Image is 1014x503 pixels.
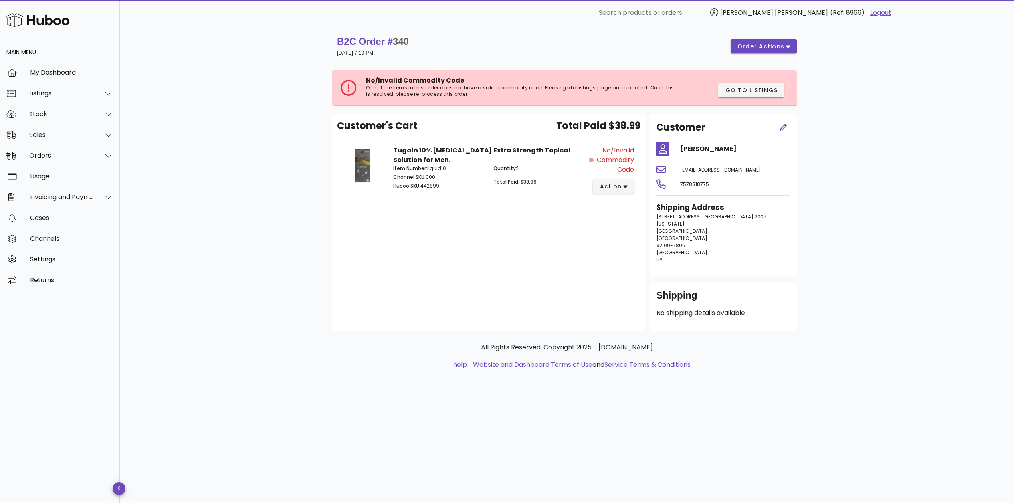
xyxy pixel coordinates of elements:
[393,174,484,181] p: 000
[870,8,891,18] a: Logout
[29,152,94,159] div: Orders
[718,83,784,97] button: Go to Listings
[393,165,484,172] p: liquid10
[604,360,691,369] a: Service Terms & Conditions
[656,202,790,213] h3: Shipping Address
[30,255,113,263] div: Settings
[599,182,622,191] span: action
[393,165,427,172] span: Item Number:
[656,213,766,220] span: [STREET_ADDRESS][GEOGRAPHIC_DATA] 2007
[393,146,570,164] strong: Tugain 10% [MEDICAL_DATA] Extra Strength Topical Solution for Men.
[595,146,634,174] span: No/Invalid Commodity Code
[29,89,94,97] div: Listings
[393,182,484,190] p: 442899
[470,360,691,370] li: and
[473,360,592,369] a: Website and Dashboard Terms of Use
[29,110,94,118] div: Stock
[393,182,420,189] span: Huboo SKU:
[493,165,584,172] p: 1
[30,172,113,180] div: Usage
[29,131,94,139] div: Sales
[680,144,790,154] h4: [PERSON_NAME]
[830,8,865,17] span: (Ref: 8966)
[30,276,113,284] div: Returns
[656,289,790,308] div: Shipping
[30,235,113,242] div: Channels
[556,119,640,133] span: Total Paid $38.99
[393,174,426,180] span: Channel SKU:
[656,249,707,256] span: [GEOGRAPHIC_DATA]
[6,11,69,28] img: Huboo Logo
[30,69,113,76] div: My Dashboard
[343,146,384,186] img: Product Image
[656,120,705,135] h2: Customer
[656,242,685,249] span: 92109-7805
[366,76,464,85] span: No/Invalid Commodity Code
[731,39,797,53] button: order actions
[725,86,778,95] span: Go to Listings
[337,36,409,47] strong: B2C Order #
[337,119,417,133] span: Customer's Cart
[339,343,795,352] p: All Rights Reserved. Copyright 2025 - [DOMAIN_NAME]
[720,8,828,17] span: [PERSON_NAME] [PERSON_NAME]
[737,42,785,51] span: order actions
[680,166,761,173] span: [EMAIL_ADDRESS][DOMAIN_NAME]
[30,214,113,222] div: Cases
[656,308,790,318] p: No shipping details available
[656,256,663,263] span: US
[680,181,709,188] span: 7578818775
[29,193,94,201] div: Invoicing and Payments
[493,178,537,185] span: Total Paid: $38.99
[366,85,679,97] p: One of the items in this order does not have a valid commodity code. Please go to listings page a...
[453,360,467,369] a: help
[493,165,517,172] span: Quantity:
[337,50,373,56] small: [DATE] 7:19 PM
[593,179,634,194] button: action
[393,36,409,47] span: 340
[656,228,707,234] span: [GEOGRAPHIC_DATA]
[656,235,707,242] span: [GEOGRAPHIC_DATA]
[656,220,685,227] span: [US_STATE]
